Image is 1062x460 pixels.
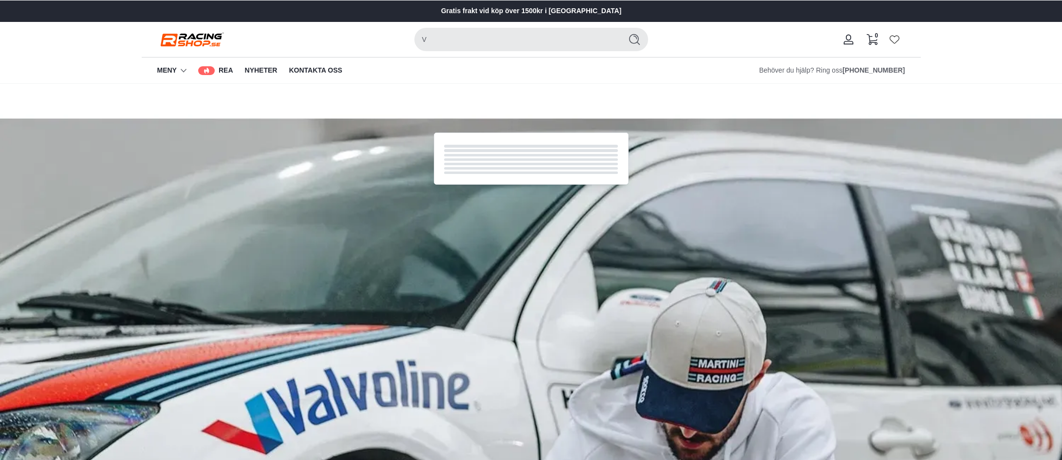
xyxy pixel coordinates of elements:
a: REA [198,57,233,84]
span: REA [219,65,233,76]
span: Nyheter [245,65,278,76]
a: Kontakta oss [289,57,342,84]
slider-component: Bildspel [395,2,668,20]
a: Nyheter [245,57,278,84]
a: Varukorg [860,24,884,55]
img: Racing shop [157,31,225,48]
a: Ring oss på +46303-40 49 05 [842,65,905,76]
summary: Meny [157,57,186,84]
a: Wishlist page link [890,35,899,44]
input: Sök på webbplatsen [414,28,617,51]
a: Racing shop Racing shop [157,31,225,48]
modal-opener: Varukorgsfack [860,24,884,55]
span: Kontakta oss [289,65,342,76]
a: Meny [157,65,177,76]
a: Gratis frakt vid köp över 1500kr i [GEOGRAPHIC_DATA] [441,6,621,17]
div: Behöver du hjälp? Ring oss [759,65,905,76]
